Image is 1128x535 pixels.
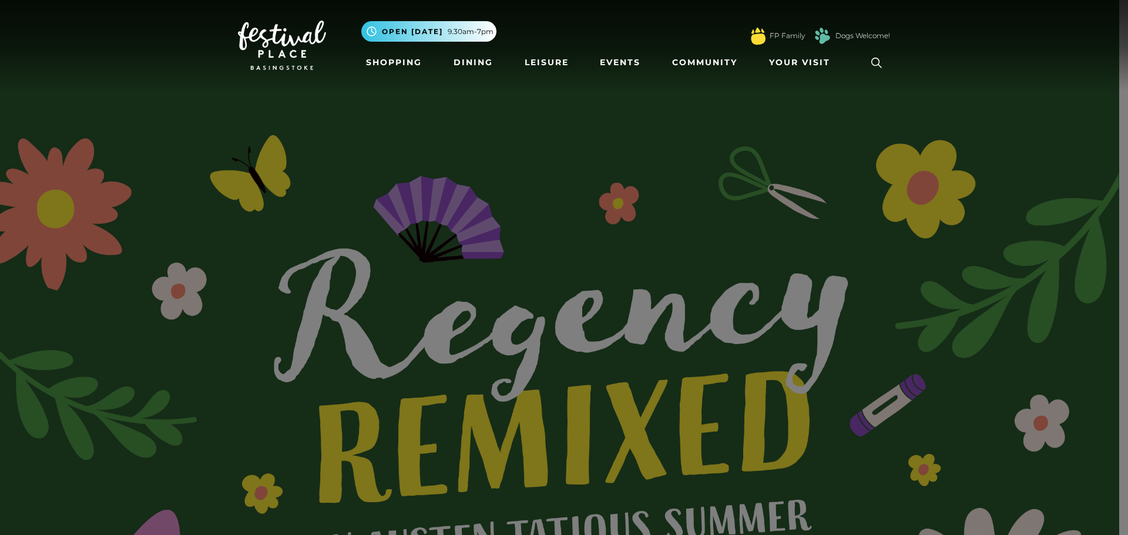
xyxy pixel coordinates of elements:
[520,52,573,73] a: Leisure
[835,31,890,41] a: Dogs Welcome!
[764,52,841,73] a: Your Visit
[449,52,498,73] a: Dining
[382,26,443,37] span: Open [DATE]
[361,21,496,42] button: Open [DATE] 9.30am-7pm
[770,31,805,41] a: FP Family
[769,56,830,69] span: Your Visit
[361,52,427,73] a: Shopping
[667,52,742,73] a: Community
[238,21,326,70] img: Festival Place Logo
[448,26,493,37] span: 9.30am-7pm
[595,52,645,73] a: Events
